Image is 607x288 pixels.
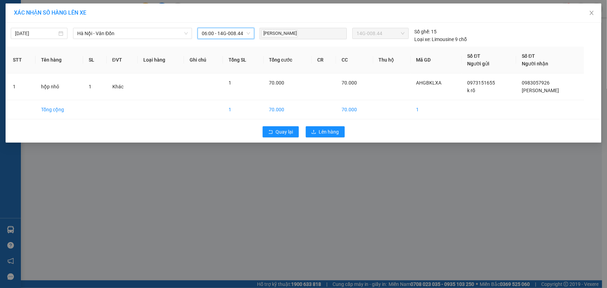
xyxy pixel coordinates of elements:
[107,47,138,73] th: ĐVT
[268,129,273,135] span: rollback
[522,80,550,86] span: 0983057926
[184,31,188,35] span: down
[35,47,83,73] th: Tên hàng
[336,47,373,73] th: CC
[223,47,263,73] th: Tổng SL
[261,30,298,38] span: [PERSON_NAME]
[7,73,35,100] td: 1
[312,47,336,73] th: CR
[306,126,345,137] button: uploadLên hàng
[83,47,106,73] th: SL
[582,3,601,23] button: Close
[414,28,430,35] span: Số ghế:
[223,100,263,119] td: 1
[311,129,316,135] span: upload
[468,61,490,66] span: Người gửi
[184,47,223,73] th: Ghi chú
[336,100,373,119] td: 70.000
[77,28,188,39] span: Hà Nội - Vân Đồn
[414,35,431,43] span: Loại xe:
[411,47,462,73] th: Mã GD
[7,47,35,73] th: STT
[589,10,594,16] span: close
[522,88,559,93] span: [PERSON_NAME]
[468,53,481,59] span: Số ĐT
[373,47,411,73] th: Thu hộ
[269,80,285,86] span: 70.000
[416,80,442,86] span: AHGBKLXA
[35,100,83,119] td: Tổng cộng
[342,80,357,86] span: 70.000
[15,30,57,37] input: 14/09/2025
[276,128,293,136] span: Quay lại
[414,35,467,43] div: Limousine 9 chỗ
[264,100,312,119] td: 70.000
[414,28,437,35] div: 15
[89,84,91,89] span: 1
[138,47,184,73] th: Loại hàng
[35,73,83,100] td: hộp nhỏ
[107,73,138,100] td: Khác
[202,28,250,39] span: 06:00 - 14G-008.44
[14,9,86,16] span: XÁC NHẬN SỐ HÀNG LÊN XE
[229,80,231,86] span: 1
[468,88,476,93] span: k rõ
[263,126,299,137] button: rollbackQuay lại
[522,53,535,59] span: Số ĐT
[411,100,462,119] td: 1
[264,47,312,73] th: Tổng cước
[468,80,495,86] span: 0973151655
[357,28,405,39] span: 14G-008.44
[522,61,548,66] span: Người nhận
[319,128,339,136] span: Lên hàng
